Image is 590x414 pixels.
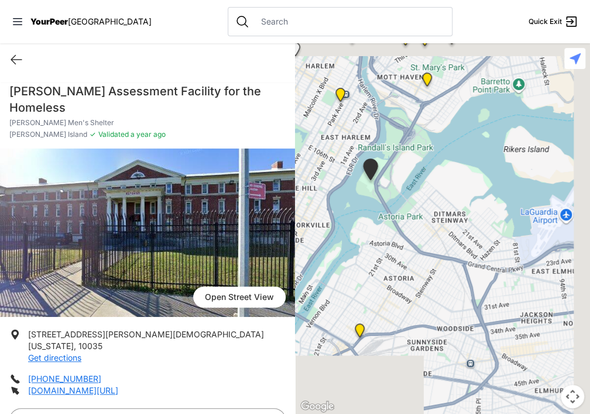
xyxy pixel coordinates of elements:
span: ✓ [90,130,96,139]
a: [DOMAIN_NAME][URL] [28,385,118,395]
a: Quick Exit [529,15,578,29]
input: Search [254,16,445,27]
span: [PERSON_NAME] Island [9,130,87,139]
span: a year ago [129,130,166,139]
span: 10035 [78,341,102,351]
button: Map camera controls [561,385,584,408]
span: [US_STATE] [28,341,74,351]
div: Queen of Peace Single Female-Identified Adult Shelter [283,37,307,65]
span: [GEOGRAPHIC_DATA] [68,16,152,26]
h1: [PERSON_NAME] Assessment Facility for the Homeless [9,83,286,116]
a: Open this area in Google Maps (opens a new window) [298,399,337,414]
div: Bailey House, Inc. [328,83,352,111]
a: Get directions [28,353,81,363]
span: Open Street View [193,287,286,308]
a: YourPeer[GEOGRAPHIC_DATA] [30,18,152,25]
p: [PERSON_NAME] Men's Shelter [9,118,286,127]
span: Quick Exit [529,17,562,26]
div: Keener Men's Shelter [356,154,385,189]
div: Queens - Main Office [348,319,372,347]
img: Google [298,399,337,414]
a: [PHONE_NUMBER] [28,374,101,384]
span: , [74,341,76,351]
span: Validated [98,130,129,139]
span: YourPeer [30,16,68,26]
span: [STREET_ADDRESS][PERSON_NAME][DEMOGRAPHIC_DATA] [28,329,264,339]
